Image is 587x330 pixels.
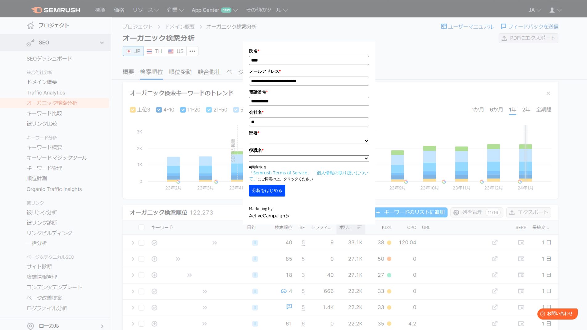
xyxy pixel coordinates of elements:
[249,170,369,181] a: 「個人情報の取り扱いについて」
[249,68,369,75] label: メールアドレス
[249,129,369,136] label: 部署
[249,147,369,154] label: 役職名
[249,185,285,197] button: 分析をはじめる
[532,306,580,323] iframe: Help widget launcher
[249,89,369,95] label: 電話番号
[249,109,369,116] label: 会社名
[249,206,369,212] div: Marketing by
[249,170,312,176] a: 「Semrush Terms of Service」
[249,165,369,182] p: ■同意事項 にご同意の上、クリックください
[249,48,369,54] label: 氏名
